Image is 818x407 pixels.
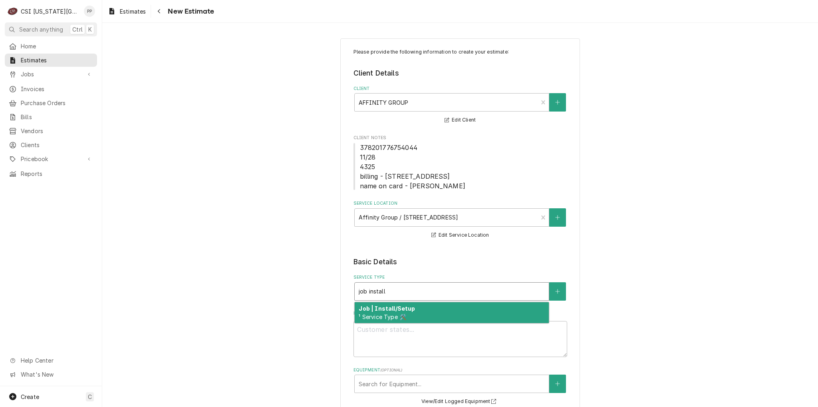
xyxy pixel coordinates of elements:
[353,135,567,141] span: Client Notes
[88,25,92,34] span: K
[72,25,83,34] span: Ctrl
[353,48,567,56] p: Please provide the following information to create your estimate:
[549,282,566,301] button: Create New Service
[21,356,92,365] span: Help Center
[359,305,415,312] strong: Job | Install/Setup
[549,375,566,393] button: Create New Equipment
[360,144,465,190] span: 378201776754044 11/28 4325 billing - [STREET_ADDRESS] name on card - [PERSON_NAME]
[84,6,95,17] div: Philip Potter's Avatar
[380,368,403,372] span: ( optional )
[5,96,97,110] a: Purchase Orders
[5,124,97,138] a: Vendors
[5,40,97,53] a: Home
[420,397,500,407] button: View/Edit Logged Equipment
[21,141,93,149] span: Clients
[21,7,79,16] div: CSI [US_STATE][GEOGRAPHIC_DATA]
[353,200,567,207] label: Service Location
[555,381,560,387] svg: Create New Equipment
[353,274,567,281] label: Service Type
[353,274,567,300] div: Service Type
[443,115,477,125] button: Edit Client
[21,127,93,135] span: Vendors
[120,7,146,16] span: Estimates
[5,54,97,67] a: Estimates
[353,367,567,373] label: Equipment
[21,113,93,121] span: Bills
[21,393,39,400] span: Create
[353,310,567,317] label: Reason For Call
[353,310,567,357] div: Reason For Call
[555,289,560,294] svg: Create New Service
[165,6,214,17] span: New Estimate
[21,99,93,107] span: Purchase Orders
[84,6,95,17] div: PP
[353,68,567,78] legend: Client Details
[353,86,567,125] div: Client
[555,215,560,220] svg: Create New Location
[7,6,18,17] div: C
[21,70,81,78] span: Jobs
[5,110,97,124] a: Bills
[5,68,97,81] a: Go to Jobs
[21,170,93,178] span: Reports
[359,313,406,320] span: ¹ Service Type 🛠️
[21,42,93,50] span: Home
[353,200,567,240] div: Service Location
[5,138,97,152] a: Clients
[353,86,567,92] label: Client
[5,354,97,367] a: Go to Help Center
[353,143,567,191] span: Client Notes
[353,367,567,407] div: Equipment
[549,93,566,112] button: Create New Client
[5,167,97,180] a: Reports
[5,152,97,166] a: Go to Pricebook
[5,368,97,381] a: Go to What's New
[5,82,97,96] a: Invoices
[555,100,560,105] svg: Create New Client
[353,135,567,190] div: Client Notes
[153,5,165,18] button: Navigate back
[21,85,93,93] span: Invoices
[549,208,566,227] button: Create New Location
[21,155,81,163] span: Pricebook
[353,257,567,267] legend: Basic Details
[7,6,18,17] div: CSI Kansas City's Avatar
[21,56,93,64] span: Estimates
[105,5,149,18] a: Estimates
[5,22,97,36] button: Search anythingCtrlK
[430,230,490,240] button: Edit Service Location
[19,25,63,34] span: Search anything
[88,393,92,401] span: C
[21,370,92,379] span: What's New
